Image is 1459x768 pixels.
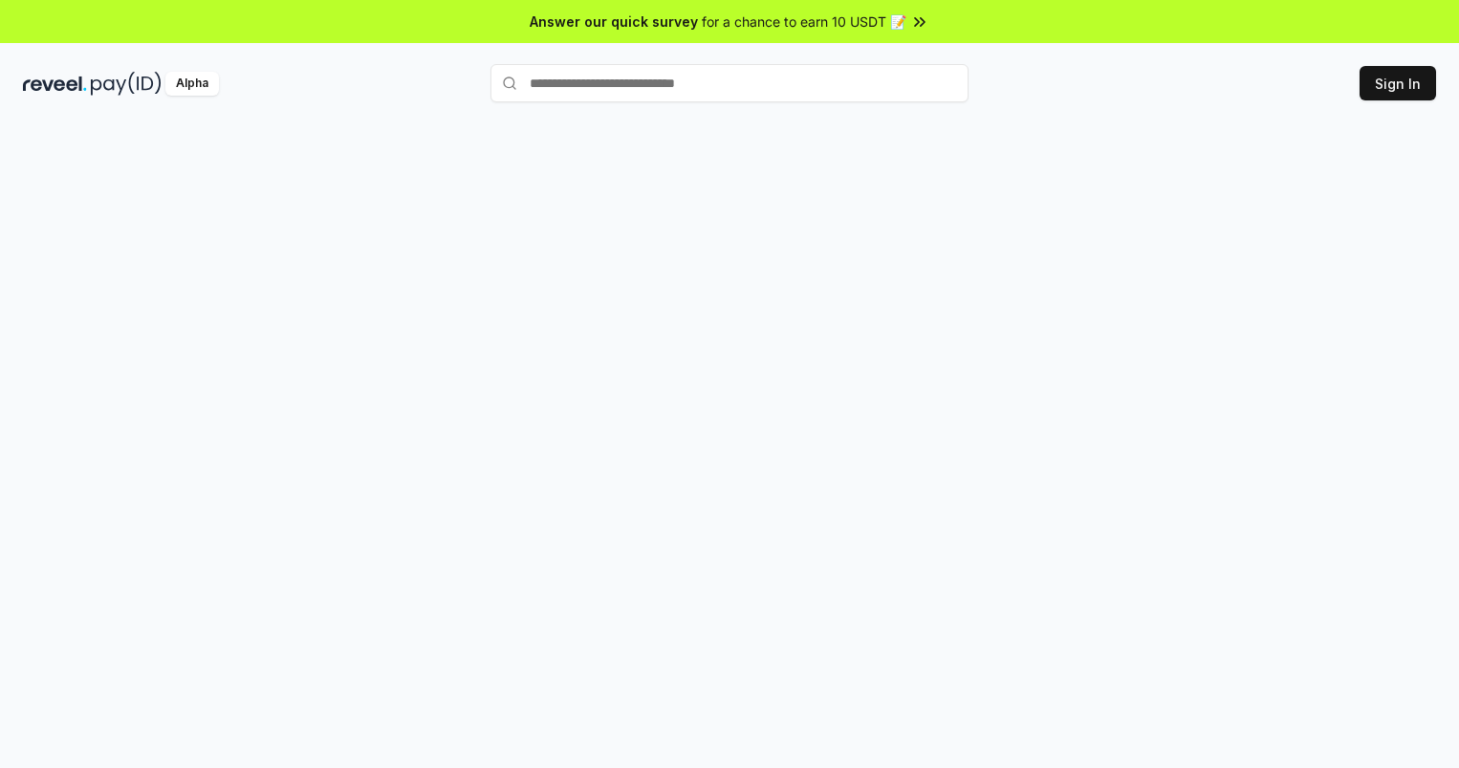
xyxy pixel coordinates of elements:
span: Answer our quick survey [530,11,698,32]
span: for a chance to earn 10 USDT 📝 [702,11,906,32]
img: pay_id [91,72,162,96]
button: Sign In [1360,66,1436,100]
div: Alpha [165,72,219,96]
img: reveel_dark [23,72,87,96]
